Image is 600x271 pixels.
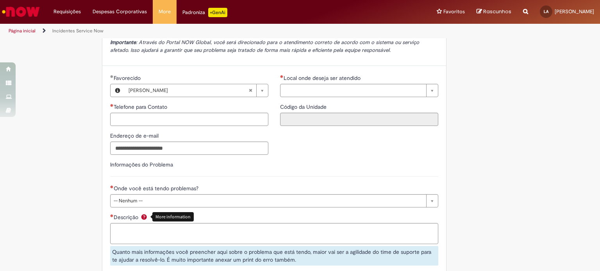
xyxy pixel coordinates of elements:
span: Necessários - Local onde deseja ser atendido [284,74,362,81]
label: Somente leitura - Código da Unidade [280,103,328,111]
span: More [159,8,171,16]
div: Padroniza [182,8,227,17]
span: Descrição [114,214,140,221]
span: Necessários [110,185,114,188]
span: : Através do Portal NOW Global, você será direcionado para o atendimento correto de acordo com o ... [110,39,419,53]
button: Favorecido, Visualizar este registro Lucas Aro [111,84,125,97]
span: Favorecido, Lucas Aro [114,74,142,81]
span: Necessários [110,104,114,107]
span: Despesas Corporativas [93,8,147,16]
div: Quanto mais informações você preencher aqui sobre o problema que está tendo, maior vai ser a agil... [110,246,438,266]
strong: Importante [110,39,136,46]
span: LA [544,9,548,14]
a: Incidentes Service Now [52,28,104,34]
span: -- Nenhum -- [114,195,422,207]
label: Informações do Problema [110,161,173,168]
div: More information [152,212,194,221]
span: Endereço de e-mail [110,132,160,139]
span: Telefone para Contato [114,103,169,110]
a: Rascunhos [477,8,511,16]
span: Rascunhos [483,8,511,15]
span: Ajuda para Descrição [139,214,149,220]
a: [PERSON_NAME]Limpar campo Favorecido [125,84,268,97]
span: Requisições [54,8,81,16]
input: Endereço de e-mail [110,142,268,155]
input: Código da Unidade [280,113,438,126]
a: Limpar campo Local onde deseja ser atendido [280,84,438,97]
span: [PERSON_NAME] [555,8,594,15]
span: Favoritos [443,8,465,16]
a: Página inicial [9,28,36,34]
span: Necessários [110,214,114,217]
abbr: Limpar campo Favorecido [245,84,256,97]
ul: Trilhas de página [6,24,394,38]
input: Telefone para Contato [110,113,268,126]
img: ServiceNow [1,4,41,19]
span: Necessários [280,75,284,78]
span: Obrigatório Preenchido [110,75,114,78]
p: +GenAi [208,8,227,17]
textarea: Descrição [110,223,438,244]
span: [PERSON_NAME] [129,84,248,97]
span: Onde você está tendo problemas? [114,185,200,192]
